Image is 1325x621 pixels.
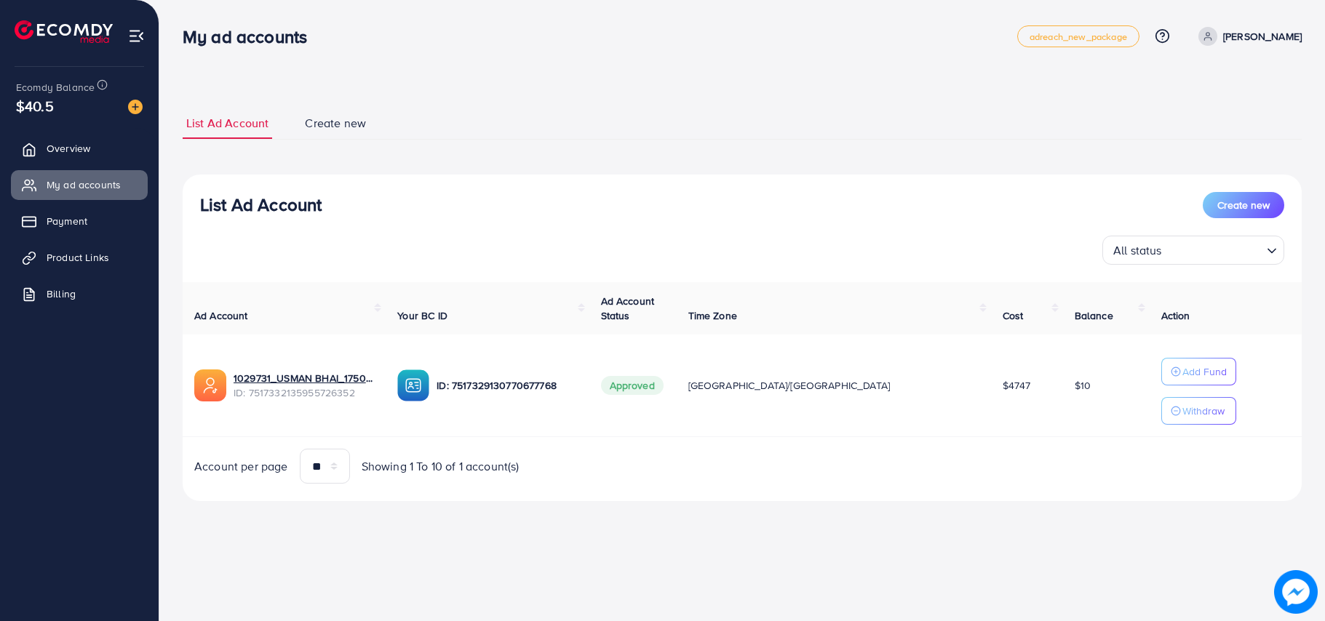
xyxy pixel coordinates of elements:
[437,377,577,394] p: ID: 7517329130770677768
[234,371,374,385] a: 1029731_USMAN BHAI_1750265294610
[15,20,113,43] img: logo
[1193,27,1302,46] a: [PERSON_NAME]
[47,141,90,156] span: Overview
[1182,363,1227,380] p: Add Fund
[1003,378,1031,393] span: $4747
[11,243,148,272] a: Product Links
[1075,378,1091,393] span: $10
[194,458,288,475] span: Account per page
[1217,198,1270,212] span: Create new
[1166,237,1261,261] input: Search for option
[1161,358,1236,385] button: Add Fund
[1161,397,1236,425] button: Withdraw
[1161,308,1190,323] span: Action
[194,369,226,401] img: ic-ads-acc.e4c84228.svg
[11,170,148,199] a: My ad accounts
[601,376,664,395] span: Approved
[688,308,737,323] span: Time Zone
[11,207,148,236] a: Payment
[1030,32,1127,41] span: adreach_new_package
[128,100,143,114] img: image
[688,378,891,393] span: [GEOGRAPHIC_DATA]/[GEOGRAPHIC_DATA]
[601,294,655,323] span: Ad Account Status
[397,369,429,401] img: ic-ba-acc.ded83a64.svg
[397,308,447,323] span: Your BC ID
[1110,240,1165,261] span: All status
[183,26,319,47] h3: My ad accounts
[1223,28,1302,45] p: [PERSON_NAME]
[128,28,145,44] img: menu
[11,279,148,308] a: Billing
[234,385,374,400] span: ID: 7517332135955726352
[1274,570,1318,614] img: image
[16,95,54,116] span: $40.5
[1075,308,1113,323] span: Balance
[1203,192,1284,218] button: Create new
[194,308,248,323] span: Ad Account
[200,194,322,215] h3: List Ad Account
[1182,402,1225,420] p: Withdraw
[47,287,76,301] span: Billing
[362,458,520,475] span: Showing 1 To 10 of 1 account(s)
[186,115,268,132] span: List Ad Account
[234,371,374,401] div: <span class='underline'>1029731_USMAN BHAI_1750265294610</span></br>7517332135955726352
[11,134,148,163] a: Overview
[16,80,95,95] span: Ecomdy Balance
[305,115,366,132] span: Create new
[1003,308,1024,323] span: Cost
[1017,25,1139,47] a: adreach_new_package
[47,177,121,192] span: My ad accounts
[47,250,109,265] span: Product Links
[47,214,87,228] span: Payment
[1102,236,1284,265] div: Search for option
